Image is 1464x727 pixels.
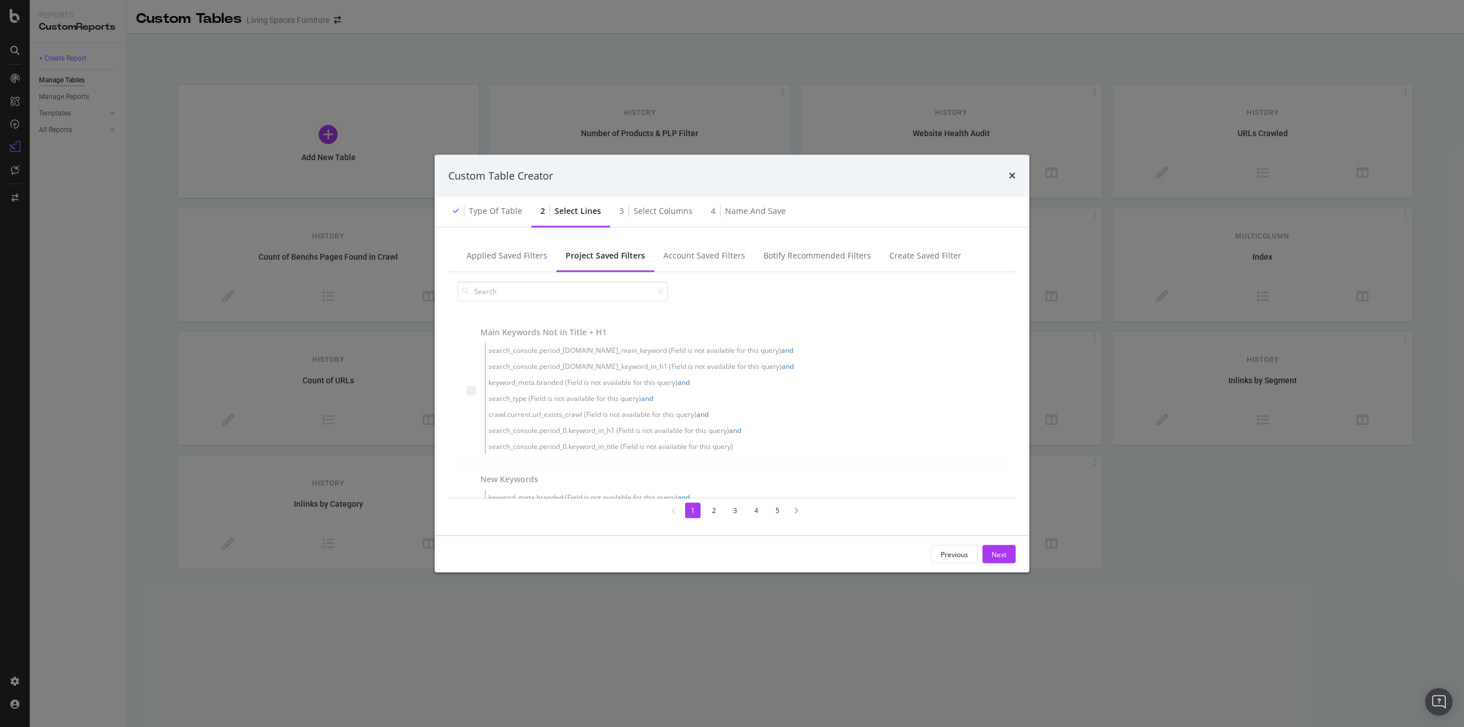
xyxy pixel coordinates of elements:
span: and [697,410,709,419]
div: Main Keywords Not in Title + H1 [480,327,607,338]
li: 1 [685,502,701,518]
div: Select columns [634,205,693,217]
div: Create Saved Filter [889,250,961,261]
button: Previous [931,545,978,563]
div: Botify Recommended Filters [763,250,871,261]
span: search_type (Field is not available for this query) [488,394,641,403]
input: Search [457,281,668,301]
span: search_console.period_[DOMAIN_NAME]_main_keyword (Field is not available for this query) [488,345,781,355]
div: 3 [619,205,624,217]
span: and [678,378,690,387]
span: crawl.current.url_exists_crawl (Field is not available for this query) [488,410,697,419]
div: 2 [540,205,545,217]
div: Custom Table Creator [448,168,553,183]
span: and [729,426,741,435]
div: Type of table [469,205,522,217]
li: 5 [770,502,785,518]
div: Account Saved Filters [663,250,745,261]
div: Select lines [555,205,601,217]
span: keyword_meta.branded (Field is not available for this query) [488,378,678,387]
span: and [781,345,793,355]
span: keyword_meta.branded (Field is not available for this query) [488,492,678,502]
li: 3 [727,502,743,518]
div: Previous [941,549,968,559]
li: 4 [749,502,764,518]
span: and [641,394,653,403]
span: and [678,492,690,502]
span: and [782,361,794,371]
div: 4 [711,205,715,217]
div: Applied Saved Filters [467,250,547,261]
span: search_console.period_[DOMAIN_NAME]_keyword_in_h1 (Field is not available for this query) [488,361,782,371]
div: New Keywords [480,474,538,485]
div: Name and save [725,205,786,217]
span: search_console.period_0.keyword_in_h1 (Field is not available for this query) [488,426,729,435]
div: modal [435,154,1029,573]
div: Project Saved Filters [566,250,645,261]
div: Open Intercom Messenger [1425,688,1453,716]
span: search_console.period_0.keyword_in_title (Field is not available for this query) [488,442,733,451]
li: 2 [706,502,722,518]
button: Next [982,545,1016,563]
div: times [1009,168,1016,183]
div: Next [992,549,1006,559]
